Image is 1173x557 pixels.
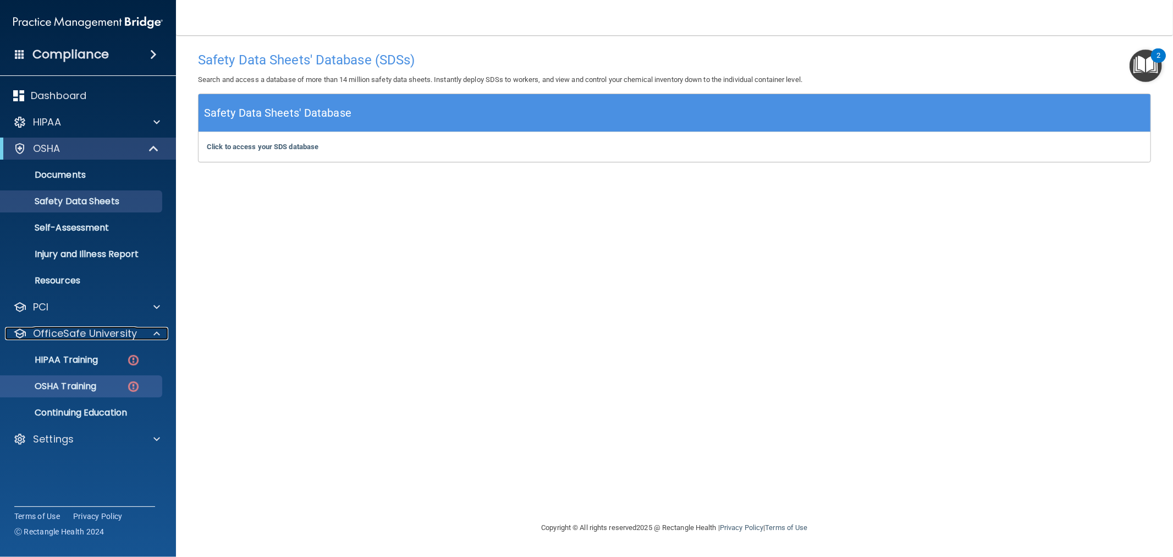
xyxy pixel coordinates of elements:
[7,407,157,418] p: Continuing Education
[7,222,157,233] p: Self-Assessment
[33,433,74,446] p: Settings
[7,249,157,260] p: Injury and Illness Report
[7,170,157,181] p: Documents
[7,196,157,207] p: Safety Data Sheets
[13,116,160,129] a: HIPAA
[7,381,96,392] p: OSHA Training
[765,523,807,532] a: Terms of Use
[1130,50,1162,82] button: Open Resource Center, 2 new notifications
[33,142,60,155] p: OSHA
[32,47,109,62] h4: Compliance
[198,53,1151,67] h4: Safety Data Sheets' Database (SDSs)
[13,301,160,314] a: PCI
[33,327,137,340] p: OfficeSafe University
[13,90,24,101] img: dashboard.aa5b2476.svg
[207,143,318,151] a: Click to access your SDS database
[126,353,140,367] img: danger-circle.6113f641.png
[33,301,48,314] p: PCI
[13,12,163,34] img: PMB logo
[7,354,98,365] p: HIPAA Training
[1157,56,1160,70] div: 2
[13,433,160,446] a: Settings
[31,89,86,102] p: Dashboard
[13,142,159,155] a: OSHA
[198,73,1151,86] p: Search and access a database of more than 14 million safety data sheets. Instantly deploy SDSs to...
[33,116,61,129] p: HIPAA
[720,523,763,532] a: Privacy Policy
[73,511,123,522] a: Privacy Policy
[13,327,160,340] a: OfficeSafe University
[14,511,60,522] a: Terms of Use
[13,89,160,102] a: Dashboard
[204,103,351,123] h5: Safety Data Sheets' Database
[126,380,140,394] img: danger-circle.6113f641.png
[474,510,875,545] div: Copyright © All rights reserved 2025 @ Rectangle Health | |
[7,275,157,286] p: Resources
[14,526,104,537] span: Ⓒ Rectangle Health 2024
